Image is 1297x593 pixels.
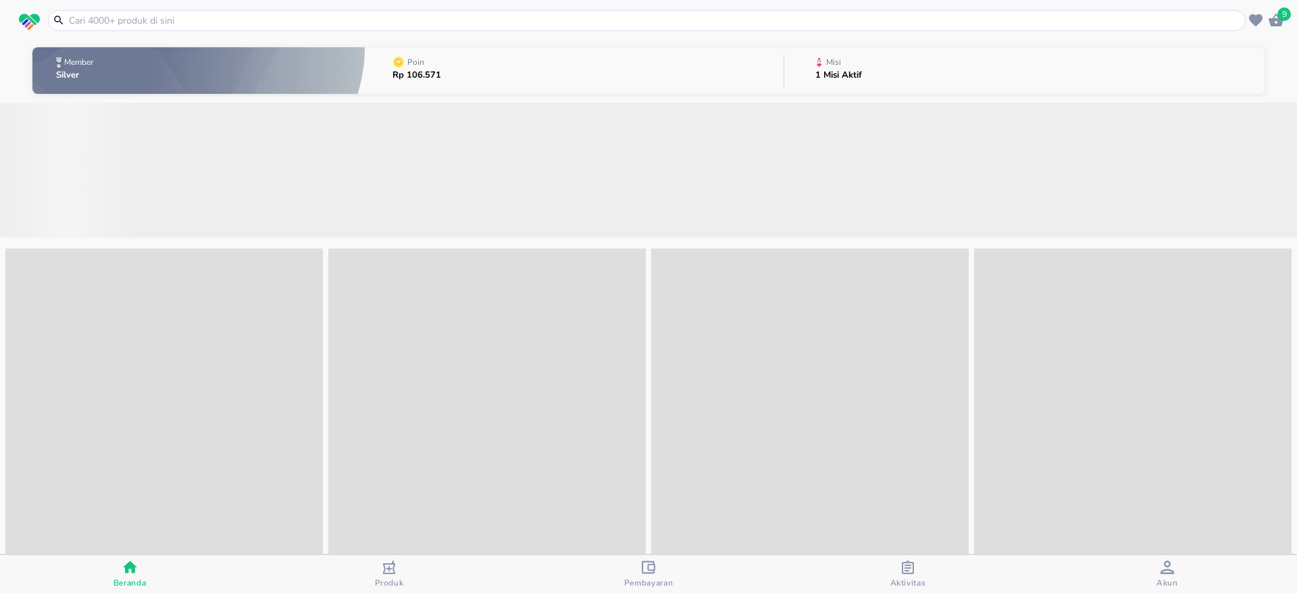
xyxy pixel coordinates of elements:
[519,555,778,593] button: Pembayaran
[1266,10,1286,30] button: 9
[784,44,1265,97] button: Misi1 Misi Aktif
[113,577,147,588] span: Beranda
[64,58,93,66] p: Member
[259,555,519,593] button: Produk
[19,14,40,31] img: logo_swiperx_s.bd005f3b.svg
[624,577,673,588] span: Pembayaran
[68,14,1242,28] input: Cari 4000+ produk di sini
[56,71,96,80] p: Silver
[365,44,784,97] button: PoinRp 106.571
[1156,577,1178,588] span: Akun
[407,58,424,66] p: Poin
[32,44,365,97] button: MemberSilver
[826,58,841,66] p: Misi
[815,71,862,80] p: 1 Misi Aktif
[392,71,441,80] p: Rp 106.571
[375,577,404,588] span: Produk
[1277,7,1291,21] span: 9
[778,555,1038,593] button: Aktivitas
[890,577,926,588] span: Aktivitas
[1038,555,1297,593] button: Akun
